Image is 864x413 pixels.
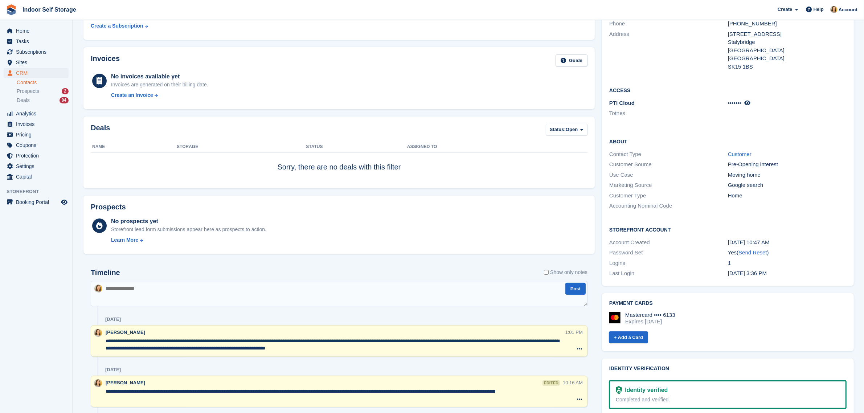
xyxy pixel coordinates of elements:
[546,124,587,136] button: Status: Open
[738,249,767,255] a: Send Reset
[609,249,728,257] div: Password Set
[62,88,69,94] div: 2
[609,20,728,28] div: Phone
[544,269,587,276] label: Show only notes
[91,203,126,211] h2: Prospects
[728,171,847,179] div: Moving home
[609,181,728,189] div: Marketing Source
[728,151,752,157] a: Customer
[91,22,143,30] div: Create a Subscription
[609,226,847,233] h2: Storefront Account
[728,259,847,267] div: 1
[542,380,560,386] div: edited
[728,46,847,55] div: [GEOGRAPHIC_DATA]
[625,318,675,325] div: Expires [DATE]
[609,138,847,145] h2: About
[728,238,847,247] div: [DATE] 10:47 AM
[4,47,69,57] a: menu
[20,4,79,16] a: Indoor Self Storage
[16,26,60,36] span: Home
[830,6,838,13] img: Emma Higgins
[609,100,635,106] span: PTI Cloud
[728,100,741,106] span: •••••••
[728,270,767,276] time: 2025-08-29 14:36:27 UTC
[609,160,728,169] div: Customer Source
[728,54,847,63] div: [GEOGRAPHIC_DATA]
[4,109,69,119] a: menu
[106,380,145,385] span: [PERSON_NAME]
[16,68,60,78] span: CRM
[563,379,583,386] div: 10:16 AM
[544,269,549,276] input: Show only notes
[17,88,39,95] span: Prospects
[111,217,266,226] div: No prospects yet
[609,192,728,200] div: Customer Type
[278,163,401,171] span: Sorry, there are no deals with this filter
[91,124,110,137] h2: Deals
[728,160,847,169] div: Pre-Opening interest
[16,151,60,161] span: Protection
[728,249,847,257] div: Yes
[407,141,587,153] th: Assigned to
[814,6,824,13] span: Help
[622,386,668,394] div: Identity verified
[106,330,145,335] span: [PERSON_NAME]
[16,130,60,140] span: Pricing
[839,6,857,13] span: Account
[4,161,69,171] a: menu
[4,172,69,182] a: menu
[91,54,120,66] h2: Invoices
[16,140,60,150] span: Coupons
[609,150,728,159] div: Contact Type
[111,81,208,89] div: Invoices are generated on their billing date.
[16,36,60,46] span: Tasks
[4,119,69,129] a: menu
[609,259,728,267] div: Logins
[728,38,847,46] div: Stalybridge
[625,312,675,318] div: Mastercard •••• 6133
[7,188,72,195] span: Storefront
[609,312,621,323] img: Mastercard Logo
[4,197,69,207] a: menu
[17,97,69,104] a: Deals 84
[111,91,153,99] div: Create an Invoice
[17,97,30,104] span: Deals
[16,161,60,171] span: Settings
[609,238,728,247] div: Account Created
[306,141,407,153] th: Status
[609,109,728,118] li: Totnes
[4,57,69,68] a: menu
[94,329,102,337] img: Emma Higgins
[16,197,60,207] span: Booking Portal
[111,72,208,81] div: No invoices available yet
[60,97,69,103] div: 84
[609,366,847,372] h2: Identity verification
[728,20,847,28] div: [PHONE_NUMBER]
[111,226,266,233] div: Storefront lead form submissions appear here as prospects to action.
[778,6,792,13] span: Create
[4,140,69,150] a: menu
[609,171,728,179] div: Use Case
[4,36,69,46] a: menu
[556,54,587,66] a: Guide
[4,130,69,140] a: menu
[728,63,847,71] div: SK15 1BS
[111,91,208,99] a: Create an Invoice
[550,126,566,133] span: Status:
[565,283,586,295] button: Post
[609,86,847,94] h2: Access
[16,172,60,182] span: Capital
[609,300,847,306] h2: Payment cards
[728,192,847,200] div: Home
[4,151,69,161] a: menu
[6,4,17,15] img: stora-icon-8386f47178a22dfd0bd8f6a31ec36ba5ce8667c1dd55bd0f319d3a0aa187defe.svg
[111,236,138,244] div: Learn More
[17,79,69,86] a: Contacts
[91,141,177,153] th: Name
[737,249,769,255] span: ( )
[609,269,728,278] div: Last Login
[616,396,840,404] div: Completed and Verified.
[94,379,102,387] img: Emma Higgins
[616,386,622,394] img: Identity Verification Ready
[91,269,120,277] h2: Timeline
